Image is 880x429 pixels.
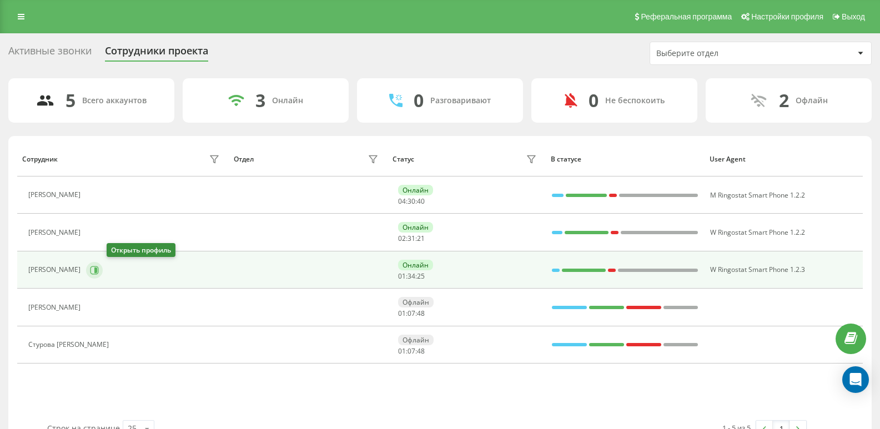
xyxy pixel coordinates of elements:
[234,155,254,163] div: Отдел
[22,155,58,163] div: Сотрудник
[710,265,805,274] span: W Ringostat Smart Phone 1.2.3
[28,341,112,349] div: Cтурова [PERSON_NAME]
[398,222,433,233] div: Онлайн
[398,335,434,345] div: Офлайн
[842,366,869,393] div: Open Intercom Messenger
[272,96,303,105] div: Онлайн
[398,198,425,205] div: : :
[417,196,425,206] span: 40
[107,243,175,257] div: Открыть профиль
[28,229,83,236] div: [PERSON_NAME]
[66,90,76,111] div: 5
[28,304,83,311] div: [PERSON_NAME]
[398,272,425,280] div: : :
[398,260,433,270] div: Онлайн
[255,90,265,111] div: 3
[796,96,828,105] div: Офлайн
[408,346,415,356] span: 07
[28,266,83,274] div: [PERSON_NAME]
[398,234,406,243] span: 02
[710,228,805,237] span: W Ringostat Smart Phone 1.2.2
[398,196,406,206] span: 04
[408,196,415,206] span: 30
[641,12,732,21] span: Реферальная программа
[417,346,425,356] span: 48
[398,297,434,307] div: Офлайн
[398,235,425,243] div: : :
[551,155,699,163] div: В статусе
[398,347,425,355] div: : :
[82,96,147,105] div: Всего аккаунтов
[408,271,415,281] span: 34
[751,12,823,21] span: Настройки профиля
[393,155,414,163] div: Статус
[710,190,805,200] span: M Ringostat Smart Phone 1.2.2
[398,185,433,195] div: Онлайн
[414,90,424,111] div: 0
[28,191,83,199] div: [PERSON_NAME]
[710,155,858,163] div: User Agent
[417,309,425,318] span: 48
[430,96,491,105] div: Разговаривают
[398,310,425,317] div: : :
[605,96,665,105] div: Не беспокоить
[408,234,415,243] span: 31
[398,309,406,318] span: 01
[417,234,425,243] span: 21
[779,90,789,111] div: 2
[417,271,425,281] span: 25
[589,90,599,111] div: 0
[842,12,865,21] span: Выход
[105,45,208,62] div: Сотрудники проекта
[8,45,92,62] div: Активные звонки
[656,49,789,58] div: Выберите отдел
[408,309,415,318] span: 07
[398,346,406,356] span: 01
[398,271,406,281] span: 01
